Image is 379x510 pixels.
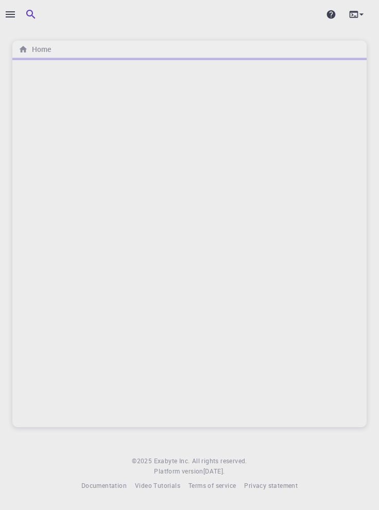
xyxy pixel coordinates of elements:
[192,456,247,466] span: All rights reserved.
[188,481,236,491] a: Terms of service
[154,457,190,465] span: Exabyte Inc.
[154,466,203,477] span: Platform version
[244,481,298,489] span: Privacy statement
[135,481,180,489] span: Video Tutorials
[28,44,51,55] h6: Home
[135,481,180,491] a: Video Tutorials
[203,466,225,477] a: [DATE].
[132,456,153,466] span: © 2025
[188,481,236,489] span: Terms of service
[16,44,53,55] nav: breadcrumb
[154,456,190,466] a: Exabyte Inc.
[203,467,225,475] span: [DATE] .
[244,481,298,491] a: Privacy statement
[81,481,127,491] a: Documentation
[81,481,127,489] span: Documentation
